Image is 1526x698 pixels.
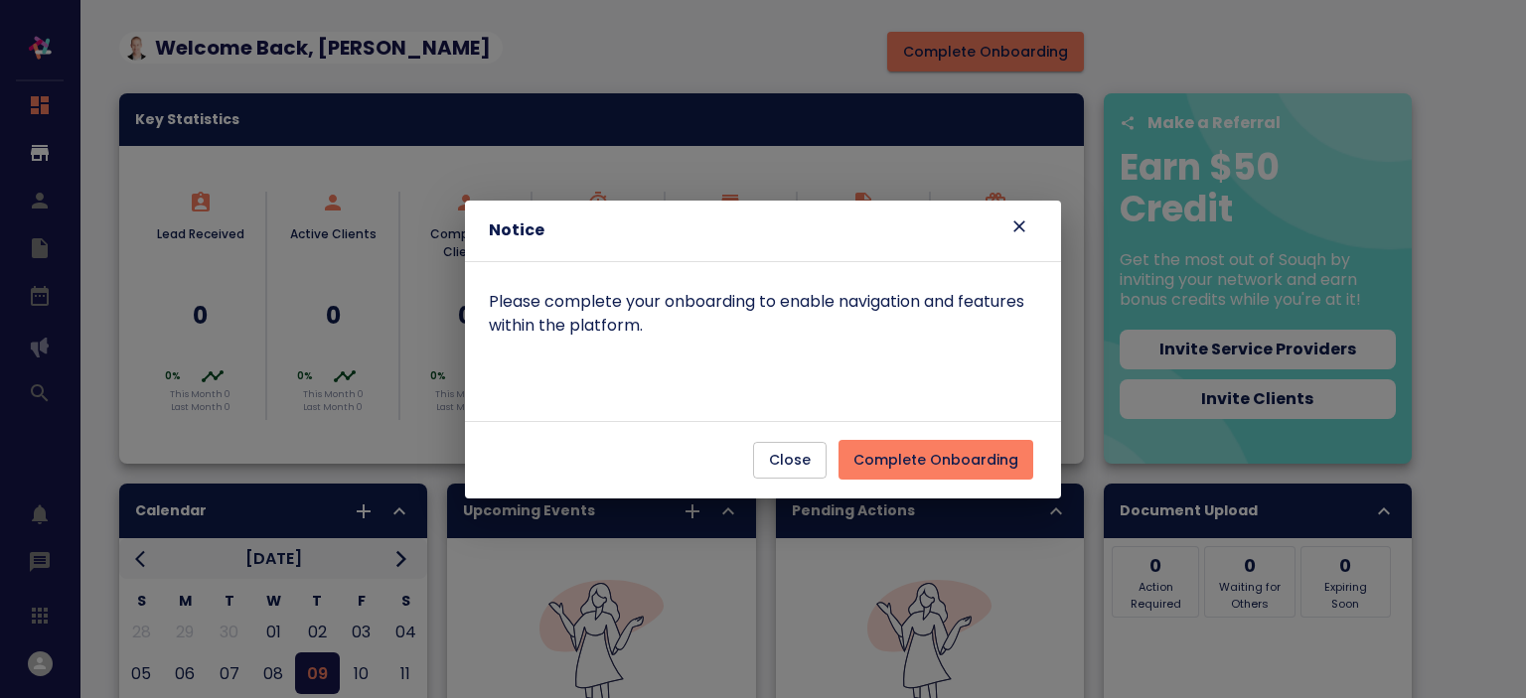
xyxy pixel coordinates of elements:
[489,290,1037,338] p: Please complete your onboarding to enable navigation and features within the platform.
[489,216,854,244] h6: Notice
[853,448,1018,473] span: Complete Onboarding
[753,442,827,479] button: Close
[839,440,1033,480] button: Complete Onboarding
[769,448,811,473] span: Close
